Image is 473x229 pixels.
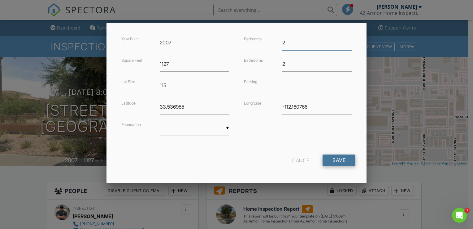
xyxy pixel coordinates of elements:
label: Bathrooms [244,58,263,63]
label: Lot Size [121,79,135,84]
label: Parking [244,79,257,84]
span: 1 [465,208,470,213]
input: Save [323,155,355,166]
label: Longitude [244,101,261,106]
div: Cancel [292,155,312,166]
iframe: Intercom live chat [452,208,467,223]
label: Foundation [121,122,141,127]
label: Year Built [121,37,138,41]
label: Bedrooms [244,37,262,41]
label: Square Feet [121,58,142,63]
label: Latitude [121,101,136,106]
